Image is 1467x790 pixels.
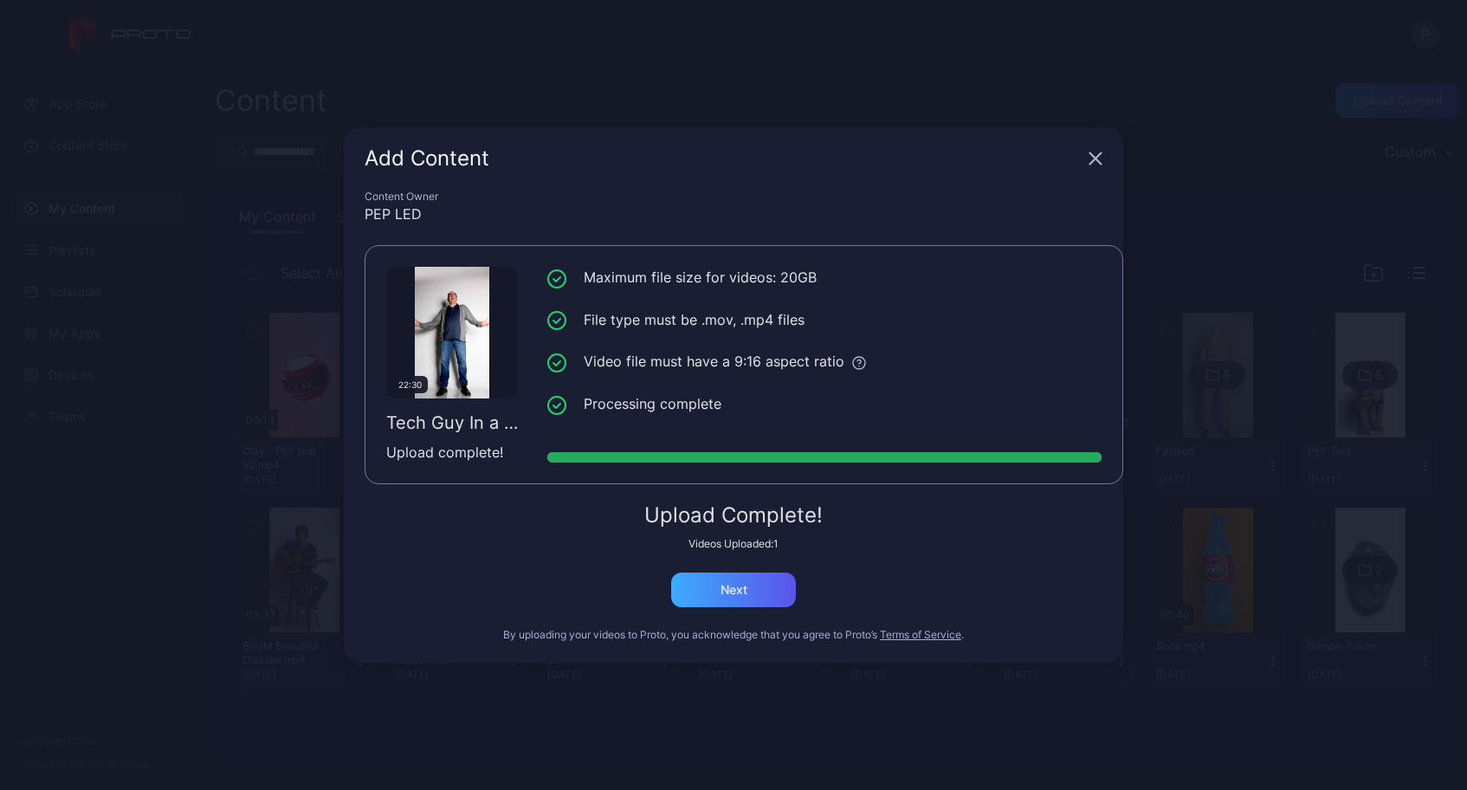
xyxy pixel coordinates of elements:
div: Upload complete! [386,442,518,463]
button: Next [671,573,796,607]
div: PEP LED [365,204,1102,224]
li: Video file must have a 9:16 aspect ratio [547,351,1102,372]
div: 22:30 [391,376,428,393]
div: Tech Guy In a Box.mp4 [386,412,518,433]
li: Maximum file size for videos: 20GB [547,267,1102,288]
div: Next [721,583,747,597]
li: File type must be .mov, .mp4 files [547,309,1102,331]
div: Videos Uploaded: 1 [365,537,1102,551]
div: By uploading your videos to Proto, you acknowledge that you agree to Proto’s . [365,628,1102,642]
div: Add Content [365,148,1082,169]
div: Content Owner [365,190,1102,204]
button: Terms of Service [880,628,961,642]
div: Upload Complete! [365,505,1102,526]
li: Processing complete [547,393,1102,415]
